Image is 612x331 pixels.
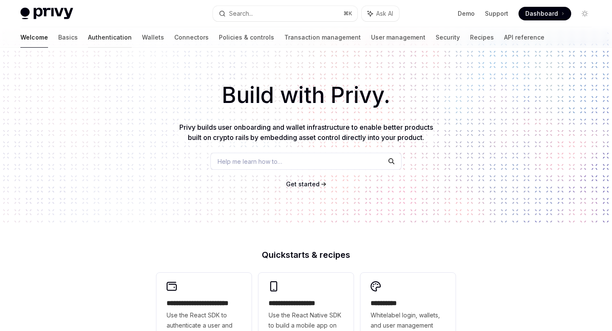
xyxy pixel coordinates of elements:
[219,27,274,48] a: Policies & controls
[213,6,357,21] button: Search...⌘K
[20,27,48,48] a: Welcome
[174,27,209,48] a: Connectors
[470,27,494,48] a: Recipes
[376,9,393,18] span: Ask AI
[578,7,592,20] button: Toggle dark mode
[525,9,558,18] span: Dashboard
[343,10,352,17] span: ⌘ K
[284,27,361,48] a: Transaction management
[218,157,282,166] span: Help me learn how to…
[88,27,132,48] a: Authentication
[504,27,544,48] a: API reference
[142,27,164,48] a: Wallets
[179,123,433,142] span: Privy builds user onboarding and wallet infrastructure to enable better products built on crypto ...
[14,79,598,112] h1: Build with Privy.
[58,27,78,48] a: Basics
[518,7,571,20] a: Dashboard
[229,9,253,19] div: Search...
[436,27,460,48] a: Security
[362,6,399,21] button: Ask AI
[20,8,73,20] img: light logo
[156,251,456,259] h2: Quickstarts & recipes
[286,180,320,188] span: Get started
[286,180,320,188] a: Get started
[371,27,425,48] a: User management
[458,9,475,18] a: Demo
[485,9,508,18] a: Support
